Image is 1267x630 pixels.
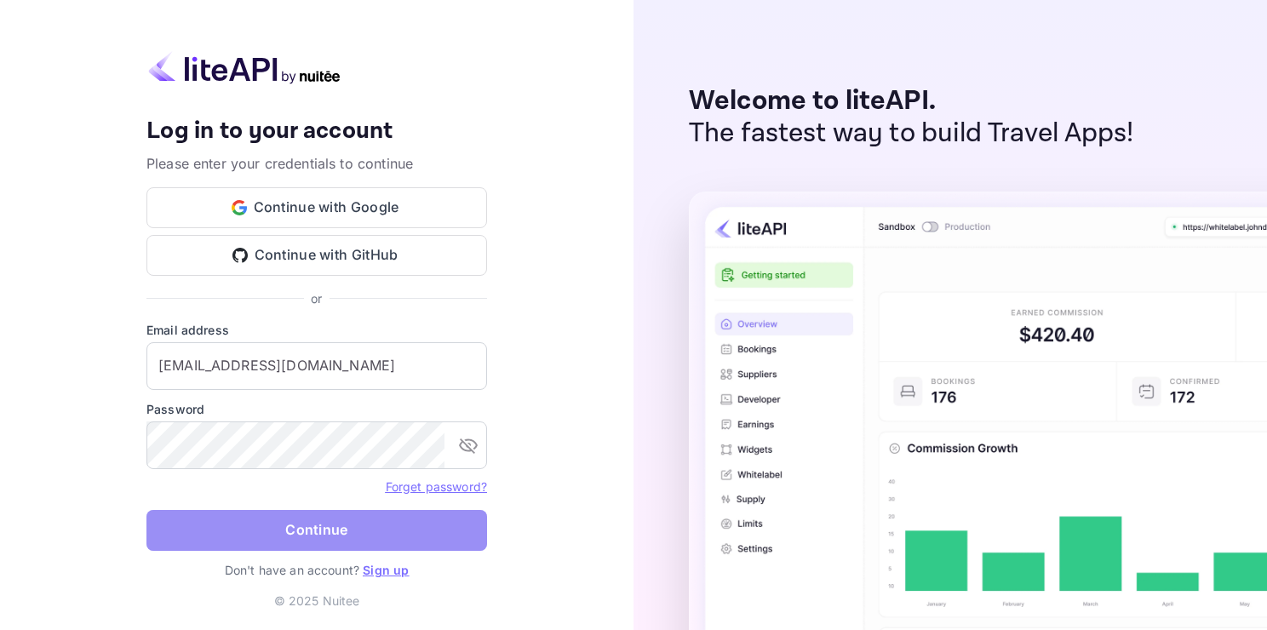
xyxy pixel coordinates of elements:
[386,478,487,495] a: Forget password?
[386,479,487,494] a: Forget password?
[146,117,487,146] h4: Log in to your account
[146,321,487,339] label: Email address
[146,51,342,84] img: liteapi
[363,563,409,577] a: Sign up
[146,153,487,174] p: Please enter your credentials to continue
[146,510,487,551] button: Continue
[146,342,487,390] input: Enter your email address
[146,561,487,579] p: Don't have an account?
[689,117,1134,150] p: The fastest way to build Travel Apps!
[451,428,485,462] button: toggle password visibility
[146,235,487,276] button: Continue with GitHub
[689,85,1134,117] p: Welcome to liteAPI.
[146,400,487,418] label: Password
[274,592,360,610] p: © 2025 Nuitee
[146,187,487,228] button: Continue with Google
[311,289,322,307] p: or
